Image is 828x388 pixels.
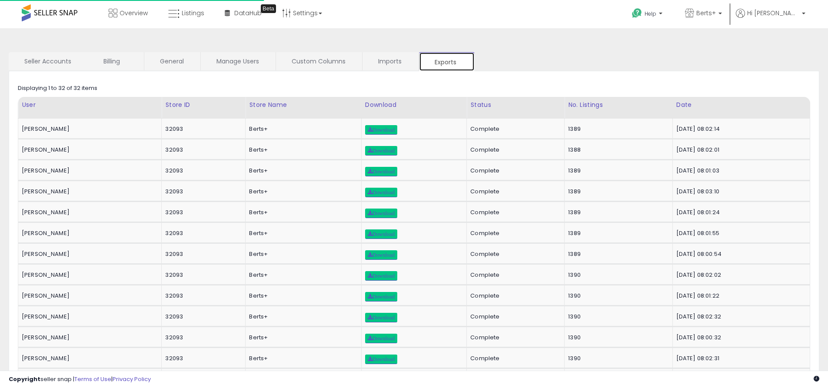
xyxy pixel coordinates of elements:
[676,355,803,362] div: [DATE] 08:02:31
[368,294,395,299] span: Download
[249,188,354,196] div: Berts+
[676,125,803,133] div: [DATE] 08:02:14
[568,313,665,321] div: 1390
[368,127,395,133] span: Download
[165,146,239,154] div: 32093
[9,52,87,70] a: Seller Accounts
[365,229,397,239] a: Download
[9,375,151,384] div: seller snap | |
[249,229,354,237] div: Berts+
[249,209,354,216] div: Berts+
[165,167,239,175] div: 32093
[365,313,397,322] a: Download
[249,167,354,175] div: Berts+
[568,229,665,237] div: 1389
[568,209,665,216] div: 1389
[676,209,803,216] div: [DATE] 08:01:24
[182,9,204,17] span: Listings
[165,125,239,133] div: 32093
[22,125,155,133] div: [PERSON_NAME]
[568,100,668,109] div: No. Listings
[470,167,558,175] div: Complete
[568,292,665,300] div: 1390
[676,313,803,321] div: [DATE] 08:02:32
[365,100,463,109] div: Download
[165,334,239,342] div: 32093
[365,355,397,364] a: Download
[18,84,97,93] div: Displaying 1 to 32 of 32 items
[470,125,558,133] div: Complete
[368,252,395,258] span: Download
[365,209,397,218] a: Download
[368,315,395,320] span: Download
[365,188,397,197] a: Download
[365,334,397,343] a: Download
[470,334,558,342] div: Complete
[365,167,397,176] a: Download
[249,292,354,300] div: Berts+
[165,355,239,362] div: 32093
[22,334,155,342] div: [PERSON_NAME]
[736,9,805,28] a: Hi [PERSON_NAME]
[276,52,361,70] a: Custom Columns
[368,273,395,279] span: Download
[165,229,239,237] div: 32093
[696,9,716,17] span: Berts+
[368,336,395,341] span: Download
[645,10,656,17] span: Help
[568,146,665,154] div: 1388
[568,167,665,175] div: 1389
[249,355,354,362] div: Berts+
[261,4,276,13] div: Tooltip anchor
[368,148,395,153] span: Download
[249,313,354,321] div: Berts+
[22,313,155,321] div: [PERSON_NAME]
[165,292,239,300] div: 32093
[368,232,395,237] span: Download
[249,100,357,109] div: Store Name
[365,292,397,302] a: Download
[470,209,558,216] div: Complete
[368,190,395,195] span: Download
[368,357,395,362] span: Download
[568,188,665,196] div: 1389
[165,209,239,216] div: 32093
[22,100,158,109] div: User
[120,9,148,17] span: Overview
[632,8,642,19] i: Get Help
[165,100,242,109] div: Store ID
[419,52,475,71] a: Exports
[676,229,803,237] div: [DATE] 08:01:55
[22,229,155,237] div: [PERSON_NAME]
[568,250,665,258] div: 1389
[88,52,143,70] a: Billing
[470,292,558,300] div: Complete
[470,146,558,154] div: Complete
[22,250,155,258] div: [PERSON_NAME]
[676,271,803,279] div: [DATE] 08:02:02
[368,169,395,174] span: Download
[22,355,155,362] div: [PERSON_NAME]
[22,188,155,196] div: [PERSON_NAME]
[249,125,354,133] div: Berts+
[365,250,397,260] a: Download
[365,271,397,281] a: Download
[234,9,262,17] span: DataHub
[165,188,239,196] div: 32093
[568,355,665,362] div: 1390
[9,375,40,383] strong: Copyright
[470,355,558,362] div: Complete
[676,292,803,300] div: [DATE] 08:01:22
[568,125,665,133] div: 1389
[249,334,354,342] div: Berts+
[22,292,155,300] div: [PERSON_NAME]
[362,52,418,70] a: Imports
[470,229,558,237] div: Complete
[625,1,671,28] a: Help
[365,146,397,156] a: Download
[470,250,558,258] div: Complete
[676,188,803,196] div: [DATE] 08:03:10
[676,167,803,175] div: [DATE] 08:01:03
[165,313,239,321] div: 32093
[22,146,155,154] div: [PERSON_NAME]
